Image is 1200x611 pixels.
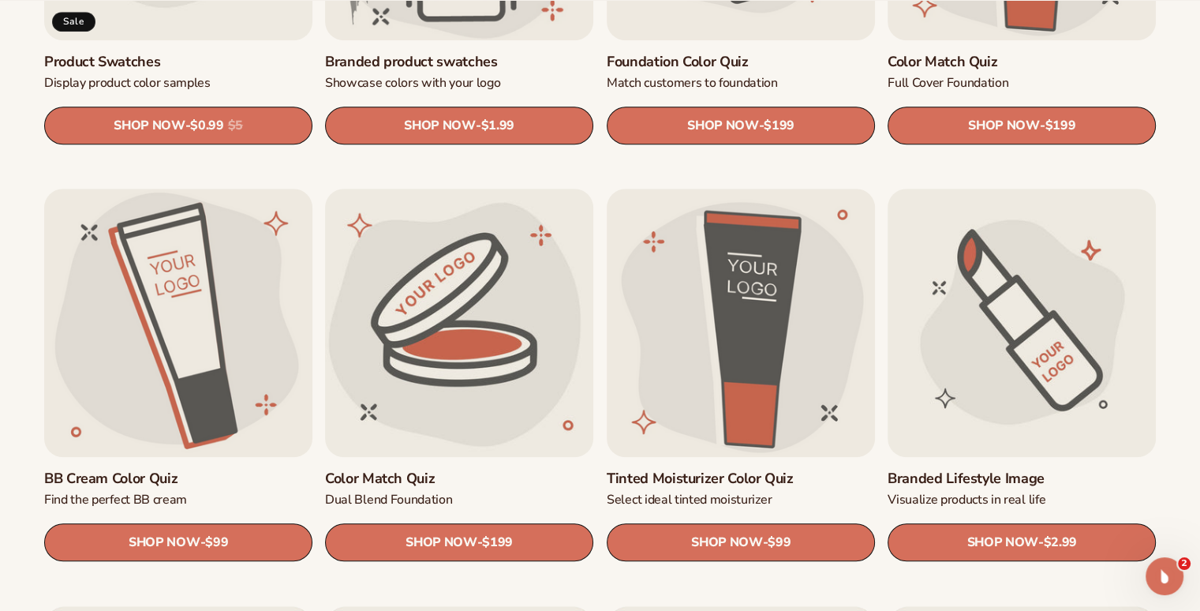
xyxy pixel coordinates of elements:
[1043,536,1076,551] span: $2.99
[1146,557,1183,595] iframe: Intercom live chat
[1045,118,1075,133] span: $199
[325,53,593,71] a: Branded product swatches
[1178,557,1191,570] span: 2
[764,118,794,133] span: $199
[44,470,312,488] a: BB Cream Color Quiz
[483,536,514,551] span: $199
[325,470,593,488] a: Color Match Quiz
[406,535,477,550] span: SHOP NOW
[888,524,1156,562] a: SHOP NOW- $2.99
[607,470,875,488] a: Tinted Moisturizer Color Quiz
[228,118,243,133] s: $5
[687,118,758,133] span: SHOP NOW
[44,524,312,562] a: SHOP NOW- $99
[114,118,185,133] span: SHOP NOW
[691,535,762,550] span: SHOP NOW
[888,470,1156,488] a: Branded Lifestyle Image
[968,118,1039,133] span: SHOP NOW
[44,107,312,144] a: SHOP NOW- $0.99 $5
[44,53,312,71] a: Product Swatches
[325,107,593,144] a: SHOP NOW- $1.99
[405,118,476,133] span: SHOP NOW
[129,535,200,550] span: SHOP NOW
[481,118,514,133] span: $1.99
[768,536,791,551] span: $99
[966,535,1037,550] span: SHOP NOW
[325,524,593,562] a: SHOP NOW- $199
[607,107,875,144] a: SHOP NOW- $199
[205,536,228,551] span: $99
[607,524,875,562] a: SHOP NOW- $99
[888,107,1156,144] a: SHOP NOW- $199
[190,118,223,133] span: $0.99
[888,53,1156,71] a: Color Match Quiz
[607,53,875,71] a: Foundation Color Quiz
